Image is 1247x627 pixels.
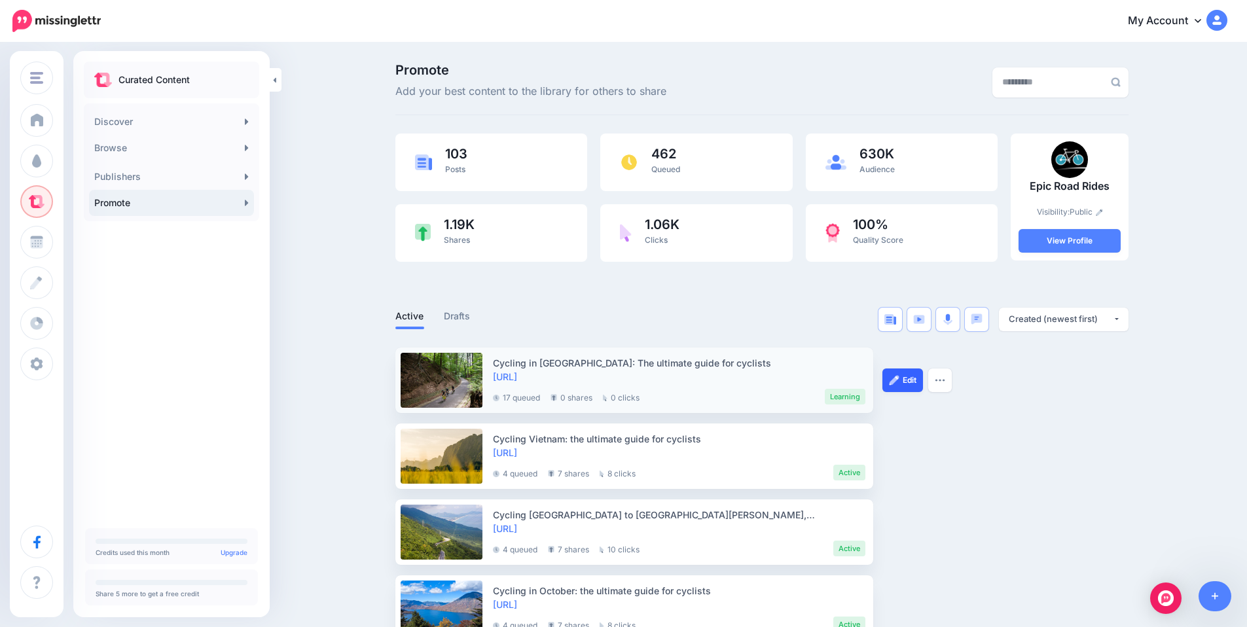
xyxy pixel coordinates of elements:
[825,389,865,404] li: Learning
[645,235,668,245] span: Clicks
[493,356,865,370] div: Cycling in [GEOGRAPHIC_DATA]: The ultimate guide for cyclists
[999,308,1129,331] button: Created (newest first)
[444,218,475,231] span: 1.19K
[1051,141,1088,178] img: 24232455_1656022774460514_806361043405941070_n-bsa87931_thumb.png
[493,541,537,556] li: 4 queued
[89,164,254,190] a: Publishers
[548,470,554,477] img: share-grey.png
[889,375,899,385] img: pencil-white.png
[493,371,517,382] a: [URL]
[415,224,431,242] img: share-green.png
[395,63,666,77] span: Promote
[603,395,607,401] img: pointer-grey.png
[603,389,640,404] li: 0 clicks
[825,154,846,170] img: users-blue.png
[395,308,424,324] a: Active
[825,223,840,243] img: prize-red.png
[89,135,254,161] a: Browse
[833,465,865,480] li: Active
[600,465,636,480] li: 8 clicks
[651,164,680,174] span: Queued
[1111,77,1121,87] img: search-grey-6.png
[600,541,640,556] li: 10 clicks
[89,109,254,135] a: Discover
[551,394,557,401] img: share-grey.png
[493,599,517,610] a: [URL]
[1019,229,1121,253] a: View Profile
[445,147,467,160] span: 103
[493,389,540,404] li: 17 queued
[89,190,254,216] a: Promote
[620,153,638,171] img: clock.png
[118,72,190,88] p: Curated Content
[30,72,43,84] img: menu.png
[1009,313,1113,325] div: Created (newest first)
[620,224,632,242] img: pointer-purple.png
[1115,5,1227,37] a: My Account
[651,147,680,160] span: 462
[493,447,517,458] a: [URL]
[882,368,923,392] a: Edit
[935,378,945,382] img: dots.png
[415,154,432,170] img: article-blue.png
[833,541,865,556] li: Active
[395,83,666,100] span: Add your best content to the library for others to share
[493,471,499,477] img: clock-grey-darker.png
[1150,582,1182,614] div: Open Intercom Messenger
[493,508,865,522] div: Cycling [GEOGRAPHIC_DATA] to [GEOGRAPHIC_DATA][PERSON_NAME], [GEOGRAPHIC_DATA]: the ultimate guid...
[548,465,589,480] li: 7 shares
[645,218,679,231] span: 1.06K
[493,546,499,553] img: clock-grey-darker.png
[943,313,952,325] img: microphone.png
[94,73,112,87] img: curate.png
[859,147,895,160] span: 630K
[445,164,465,174] span: Posts
[859,164,895,174] span: Audience
[493,584,865,598] div: Cycling in October: the ultimate guide for cyclists
[913,315,925,324] img: video-blue.png
[884,314,896,325] img: article-blue.png
[12,10,101,32] img: Missinglettr
[548,546,554,553] img: share-grey.png
[493,523,517,534] a: [URL]
[1019,206,1121,219] p: Visibility:
[853,218,903,231] span: 100%
[493,465,537,480] li: 4 queued
[1019,178,1121,195] p: Epic Road Rides
[493,395,499,401] img: clock-grey-darker.png
[444,308,471,324] a: Drafts
[548,541,589,556] li: 7 shares
[551,389,592,404] li: 0 shares
[1096,209,1103,216] img: pencil.png
[600,471,604,477] img: pointer-grey.png
[444,235,470,245] span: Shares
[493,432,865,446] div: Cycling Vietnam: the ultimate guide for cyclists
[1070,207,1103,217] a: Public
[600,546,604,553] img: pointer-grey.png
[971,313,983,325] img: chat-square-blue.png
[853,235,903,245] span: Quality Score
